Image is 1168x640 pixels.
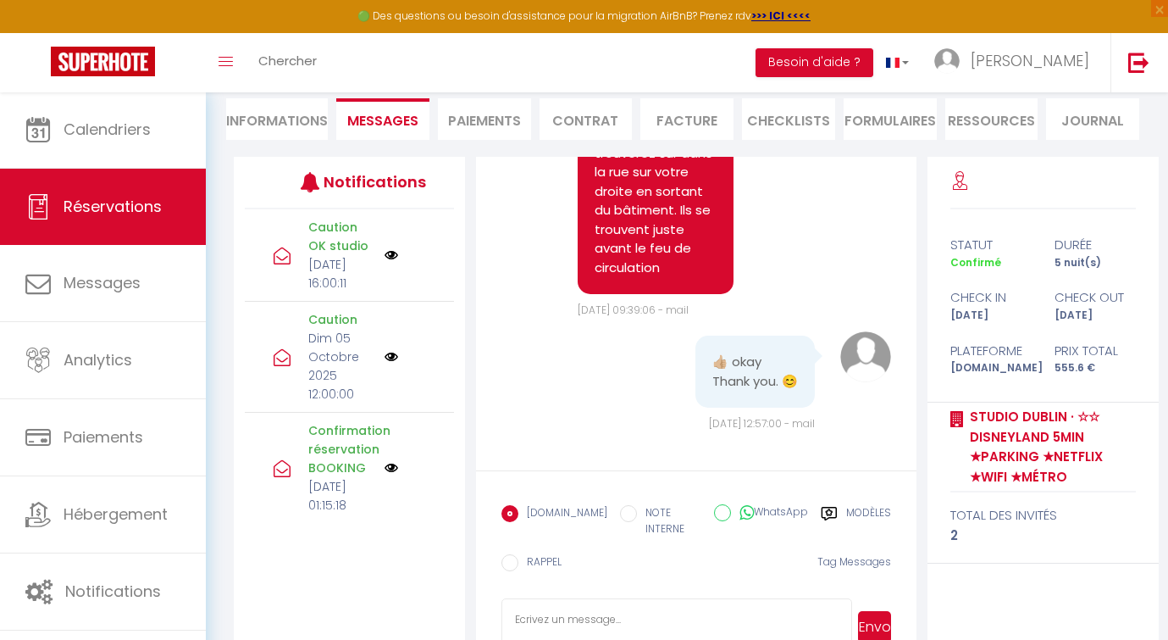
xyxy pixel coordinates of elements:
[308,218,374,255] p: Caution OK studio
[64,196,162,217] span: Réservations
[64,272,141,293] span: Messages
[518,505,607,524] label: [DOMAIN_NAME]
[840,331,891,382] img: avatar.png
[308,255,374,292] p: [DATE] 16:00:11
[308,421,374,477] p: Confirmation réservation BOOKING
[540,98,633,140] li: Contrat
[640,98,733,140] li: Facture
[1043,360,1147,376] div: 555.6 €
[385,248,398,262] img: NO IMAGE
[964,407,1135,487] a: STUDIO DUBLIN · ☆☆ DISNEYLAND 5min ★Parking ★Netflix ★Wifi ★Métro
[844,98,937,140] li: FORMULAIRES
[324,163,411,201] h3: Notifications
[1128,52,1149,73] img: logout
[1043,255,1147,271] div: 5 nuit(s)
[950,505,1135,526] div: total des invités
[742,98,835,140] li: CHECKLISTS
[712,353,798,391] pre: 👍🏼 okay Thank you. 😊
[1043,308,1147,324] div: [DATE]
[51,47,155,76] img: Super Booking
[226,98,328,140] li: Informations
[518,554,562,573] label: RAPPEL
[1043,341,1147,361] div: Prix total
[64,119,151,140] span: Calendriers
[64,504,168,525] span: Hébergement
[945,98,1038,140] li: Ressources
[308,329,374,403] p: Dim 05 Octobre 2025 12:00:00
[1043,235,1147,255] div: durée
[385,461,398,475] img: NO IMAGE
[246,33,329,92] a: Chercher
[939,287,1043,308] div: check in
[971,50,1089,71] span: [PERSON_NAME]
[731,504,808,523] label: WhatsApp
[846,505,891,540] label: Modèles
[578,303,689,317] span: [DATE] 09:39:06 - mail
[1046,98,1139,140] li: Journal
[939,308,1043,324] div: [DATE]
[934,48,960,74] img: ...
[385,350,398,364] img: NO IMAGE
[817,554,891,569] span: Tag Messages
[438,98,531,140] li: Paiements
[939,360,1043,376] div: [DOMAIN_NAME]
[709,416,815,431] span: [DATE] 12:57:00 - mail
[922,33,1110,92] a: ... [PERSON_NAME]
[64,349,132,370] span: Analytics
[950,255,1001,270] span: Confirmé
[950,526,1135,546] div: 2
[64,426,143,448] span: Paiements
[308,477,374,515] p: [DATE] 01:15:18
[1043,287,1147,308] div: check out
[751,8,811,23] a: >>> ICI <<<<
[637,505,701,537] label: NOTE INTERNE
[939,341,1043,361] div: Plateforme
[258,52,317,70] span: Chercher
[756,48,873,77] button: Besoin d'aide ?
[308,310,374,329] p: Caution
[939,235,1043,255] div: statut
[65,581,161,602] span: Notifications
[347,111,418,131] span: Messages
